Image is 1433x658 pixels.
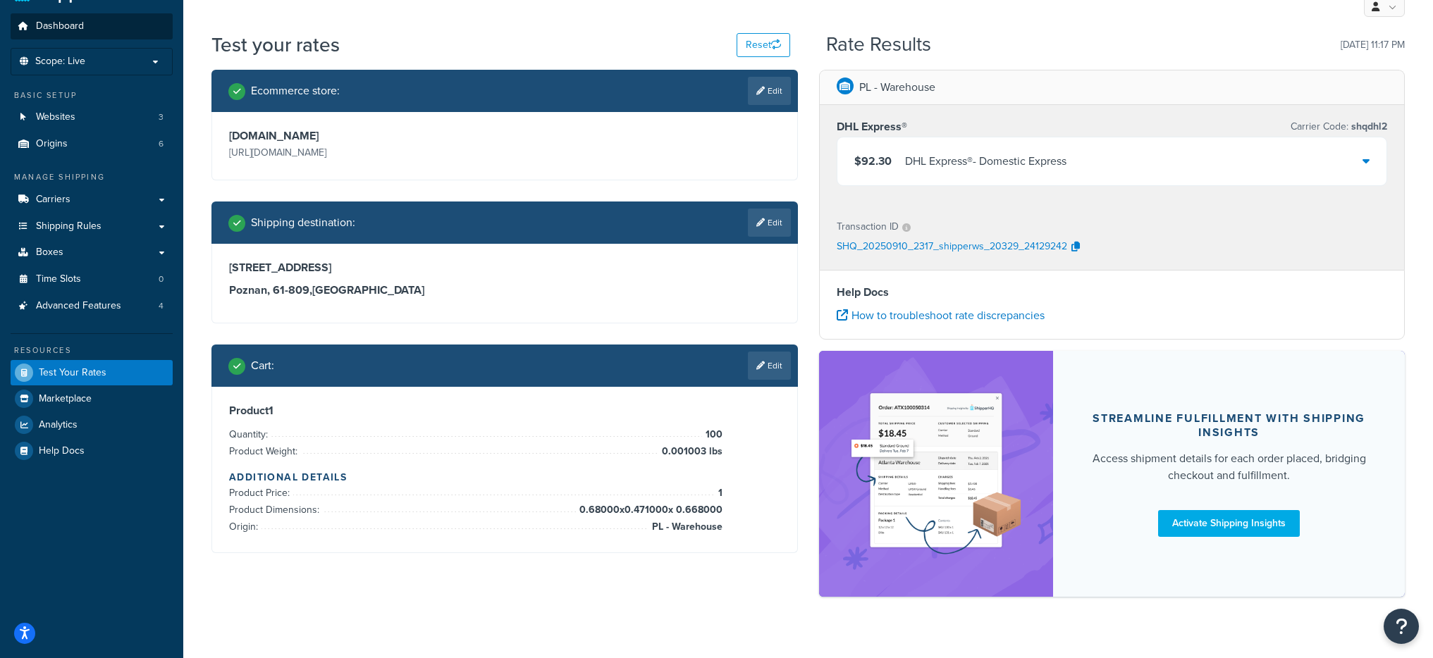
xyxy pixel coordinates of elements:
p: Carrier Code: [1291,117,1387,137]
a: Marketplace [11,386,173,411]
a: Edit [748,77,791,105]
h3: Product 1 [229,404,780,418]
img: feature-image-si-e24932ea9b9fcd0ff835db86be1ff8d589347e8876e1638d903ea230a36726be.png [848,372,1024,576]
p: SHQ_20250910_2317_shipperws_20329_24129242 [837,237,1067,258]
li: Websites [11,104,173,130]
div: Streamline Fulfillment with Shipping Insights [1087,411,1371,440]
a: Analytics [11,412,173,437]
span: Carriers [36,194,70,206]
span: Scope: Live [35,56,85,68]
span: Websites [36,111,75,123]
span: Dashboard [36,20,84,32]
a: Carriers [11,187,173,213]
h2: Ecommerce store : [251,85,340,97]
h4: Help Docs [837,284,1388,301]
div: Basic Setup [11,89,173,101]
span: Product Weight: [229,444,301,459]
a: How to troubleshoot rate discrepancies [837,307,1045,323]
span: Shipping Rules [36,221,102,232]
a: Edit [748,352,791,380]
a: Help Docs [11,438,173,464]
a: Dashboard [11,13,173,39]
li: Advanced Features [11,293,173,319]
span: 6 [159,138,164,150]
h2: Cart : [251,359,274,372]
span: Help Docs [39,445,85,457]
h3: [STREET_ADDRESS] [229,261,780,275]
h3: DHL Express® [837,120,907,134]
a: Activate Shipping Insights [1158,510,1300,537]
div: Access shipment details for each order placed, bridging checkout and fulfillment. [1087,450,1371,484]
span: Quantity: [229,427,271,442]
span: 0.001003 lbs [658,443,722,460]
span: $92.30 [854,153,892,169]
span: 100 [702,426,722,443]
a: Shipping Rules [11,213,173,240]
span: shqdhl2 [1348,119,1387,134]
a: Boxes [11,240,173,266]
span: Advanced Features [36,300,121,312]
h3: [DOMAIN_NAME] [229,129,501,143]
h2: Rate Results [826,34,931,56]
span: 1 [715,485,722,502]
span: Product Dimensions: [229,502,323,517]
span: Test Your Rates [39,367,106,379]
button: Open Resource Center [1384,609,1419,644]
a: Edit [748,209,791,237]
a: Origins6 [11,131,173,157]
p: [URL][DOMAIN_NAME] [229,143,501,163]
a: Time Slots0 [11,266,173,292]
div: DHL Express® - Domestic Express [905,151,1066,171]
span: PL - Warehouse [648,519,722,535]
span: Origins [36,138,68,150]
span: Time Slots [36,273,81,285]
h4: Additional Details [229,470,780,485]
span: Product Price: [229,485,293,500]
button: Reset [737,33,790,57]
span: 0 [159,273,164,285]
span: 3 [159,111,164,123]
li: Origins [11,131,173,157]
span: Origin: [229,519,262,534]
a: Test Your Rates [11,360,173,385]
h2: Shipping destination : [251,216,355,229]
p: Transaction ID [837,217,899,237]
h3: Poznan, 61-809 , [GEOGRAPHIC_DATA] [229,283,780,297]
a: Advanced Features4 [11,293,173,319]
h1: Test your rates [211,31,340,58]
li: Time Slots [11,266,173,292]
div: Resources [11,344,173,356]
span: 4 [159,300,164,312]
span: Boxes [36,247,63,259]
p: PL - Warehouse [859,77,935,97]
span: Marketplace [39,393,92,405]
div: Manage Shipping [11,171,173,183]
span: Analytics [39,419,78,431]
p: [DATE] 11:17 PM [1341,35,1405,55]
span: 0.68000 x 0.471000 x 0.668000 [576,502,722,519]
a: Websites3 [11,104,173,130]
